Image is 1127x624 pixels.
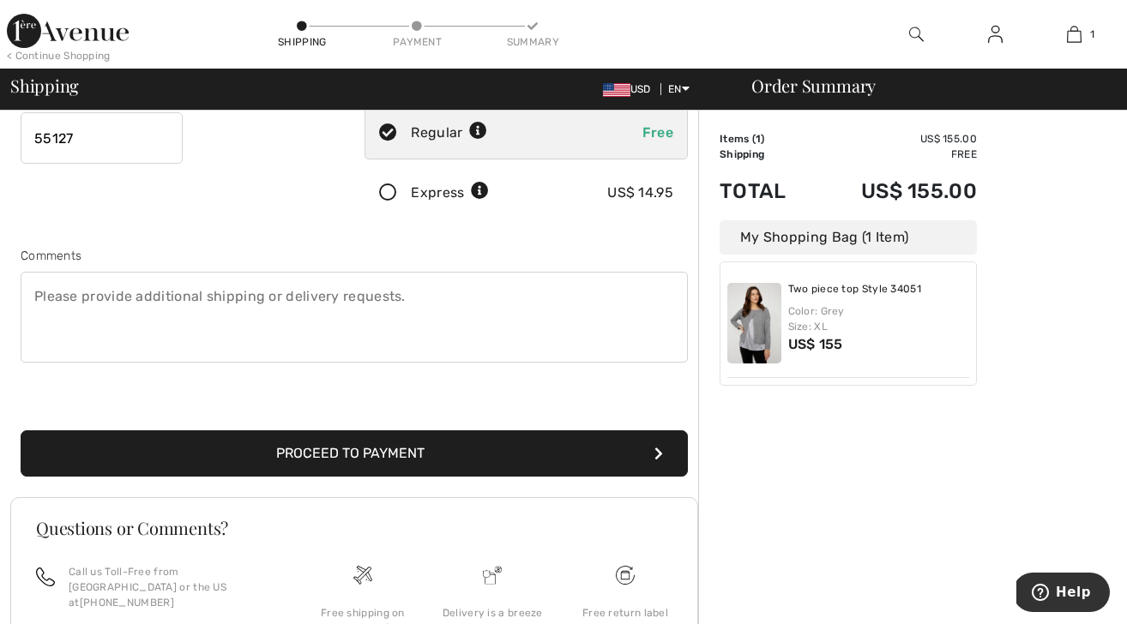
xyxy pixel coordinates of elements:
img: search the website [909,24,924,45]
img: 1ère Avenue [7,14,129,48]
img: My Info [988,24,1003,45]
iframe: Opens a widget where you can find more information [1016,573,1110,615]
td: Free [813,147,977,162]
div: < Continue Shopping [7,48,111,63]
a: 1 [1035,24,1112,45]
td: US$ 155.00 [813,131,977,147]
div: Summary [507,34,558,50]
img: Free shipping on orders over $99 [353,566,372,585]
span: Free [642,124,673,141]
div: Color: Grey Size: XL [788,303,970,334]
span: US$ 155 [788,336,843,352]
h3: Questions or Comments? [36,519,672,537]
button: Proceed to Payment [21,430,688,477]
img: Two piece top Style 34051 [727,283,781,363]
span: 1 [1090,27,1094,42]
a: [PHONE_NUMBER] [80,597,174,609]
span: Shipping [10,77,79,94]
a: Two piece top Style 34051 [788,283,922,297]
div: Payment [392,34,443,50]
div: Comments [21,247,688,265]
span: 1 [756,133,761,145]
td: Total [720,162,813,220]
span: EN [668,83,690,95]
img: call [36,567,55,586]
div: Order Summary [731,77,1117,94]
td: Items ( ) [720,131,813,147]
span: USD [603,83,658,95]
img: US Dollar [603,83,630,97]
p: Call us Toll-Free from [GEOGRAPHIC_DATA] or the US at [69,564,277,610]
td: Shipping [720,147,813,162]
input: Zip/Postal Code [21,112,183,164]
div: Express [411,183,489,203]
div: Shipping [276,34,328,50]
div: US$ 14.95 [607,183,673,203]
a: Sign In [974,24,1016,45]
img: Free shipping on orders over $99 [616,566,635,585]
img: Delivery is a breeze since we pay the duties! [483,566,502,585]
img: My Bag [1067,24,1082,45]
td: US$ 155.00 [813,162,977,220]
div: Regular [411,123,487,143]
div: My Shopping Bag (1 Item) [720,220,977,255]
